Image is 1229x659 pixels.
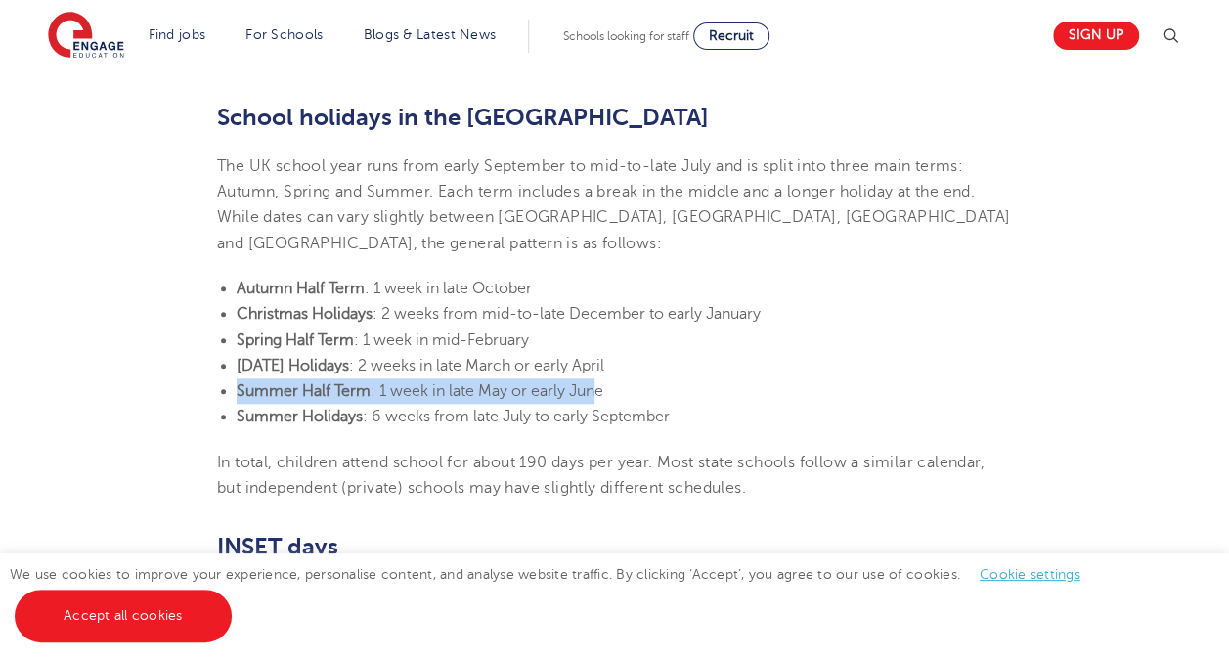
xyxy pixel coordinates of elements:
[563,29,689,43] span: Schools looking for staff
[237,331,354,349] b: Spring Half Term
[237,382,371,400] b: Summer Half Term
[48,12,124,61] img: Engage Education
[237,408,363,425] b: Summer Holidays
[373,305,761,323] span: : 2 weeks from mid-to-late December to early January
[217,533,338,560] b: INSET days
[217,104,709,131] b: School holidays in the [GEOGRAPHIC_DATA]
[364,27,497,42] a: Blogs & Latest News
[1053,22,1139,50] a: Sign up
[354,331,529,349] span: : 1 week in mid-February
[349,357,604,374] span: : 2 weeks in late March or early April
[15,590,232,642] a: Accept all cookies
[709,28,754,43] span: Recruit
[149,27,206,42] a: Find jobs
[245,27,323,42] a: For Schools
[237,280,365,297] b: Autumn Half Term
[10,567,1100,623] span: We use cookies to improve your experience, personalise content, and analyse website traffic. By c...
[371,382,603,400] span: : 1 week in late May or early June
[365,280,532,297] span: : 1 week in late October
[363,408,670,425] span: : 6 weeks from late July to early September
[237,357,349,374] b: [DATE] Holidays
[217,454,985,497] span: In total, children attend school for about 190 days per year. Most state schools follow a similar...
[217,157,963,200] span: The UK school year runs from early September to mid-to-late July and is split into three main ter...
[693,22,769,50] a: Recruit
[217,183,1010,252] span: Each term includes a break in the middle and a longer holiday at the end. While dates can vary sl...
[980,567,1080,582] a: Cookie settings
[237,305,373,323] b: Christmas Holidays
